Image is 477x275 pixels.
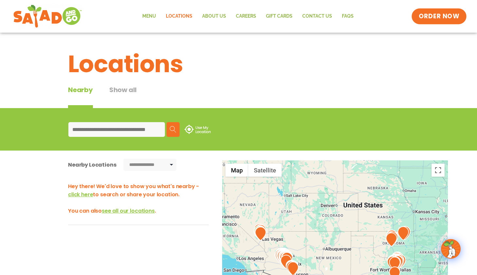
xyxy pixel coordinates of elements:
[109,85,137,108] button: Show all
[68,85,153,108] div: Tabbed content
[197,9,231,24] a: About Us
[68,85,93,108] div: Nearby
[432,164,445,177] button: Toggle fullscreen view
[337,9,359,24] a: FAQs
[13,3,82,29] img: new-SAG-logo-768×292
[231,9,261,24] a: Careers
[442,240,460,258] img: wpChatIcon
[161,9,197,24] a: Locations
[68,182,209,215] h3: Hey there! We'd love to show you what's nearby - to search or share your location. You can also .
[137,9,161,24] a: Menu
[170,126,176,133] img: search.svg
[68,191,93,198] span: click here
[137,9,359,24] nav: Menu
[248,164,282,177] button: Show satellite imagery
[68,46,409,82] h1: Locations
[419,12,459,21] span: ORDER NOW
[185,125,211,134] img: use-location.svg
[102,207,155,215] span: see all our locations
[225,164,248,177] button: Show street map
[297,9,337,24] a: Contact Us
[412,8,467,24] a: ORDER NOW
[68,161,116,169] div: Nearby Locations
[261,9,297,24] a: GIFT CARDS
